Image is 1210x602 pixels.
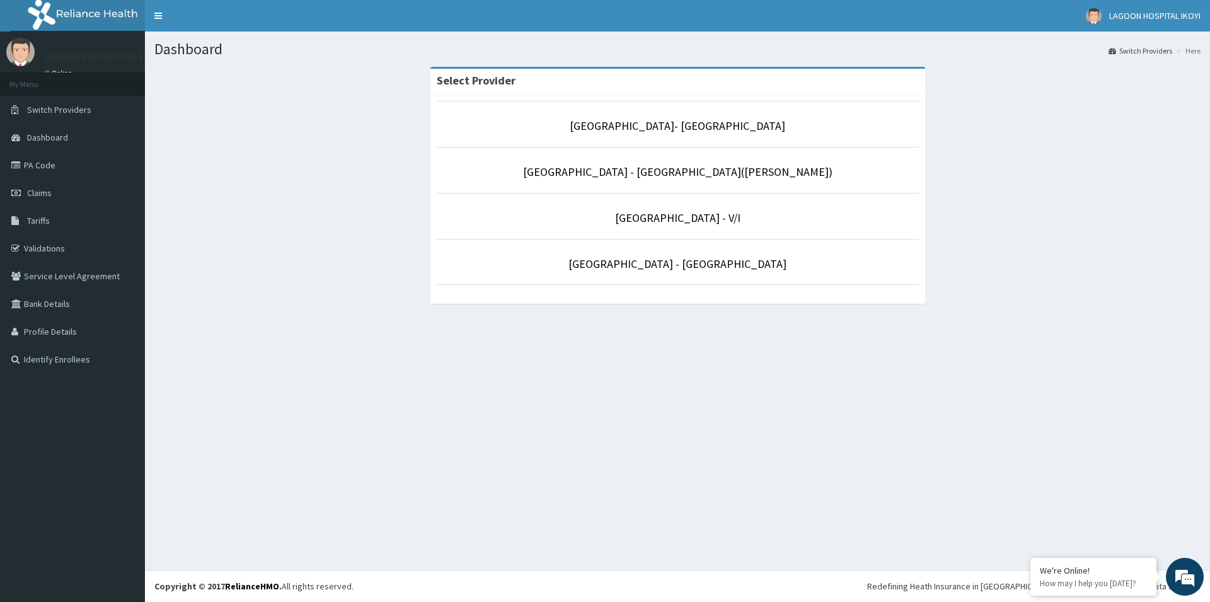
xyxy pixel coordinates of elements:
img: User Image [1086,8,1102,24]
span: Dashboard [27,132,68,143]
span: Switch Providers [27,104,91,115]
p: How may I help you today? [1040,578,1147,589]
a: Online [44,69,74,78]
strong: Select Provider [437,73,516,88]
a: [GEOGRAPHIC_DATA] - [GEOGRAPHIC_DATA] [568,257,786,271]
div: We're Online! [1040,565,1147,576]
footer: All rights reserved. [145,570,1210,602]
a: [GEOGRAPHIC_DATA] - V/I [615,211,740,225]
a: [GEOGRAPHIC_DATA] - [GEOGRAPHIC_DATA]([PERSON_NAME]) [523,165,833,179]
strong: Copyright © 2017 . [154,581,282,592]
h1: Dashboard [154,41,1201,57]
div: Redefining Heath Insurance in [GEOGRAPHIC_DATA] using Telemedicine and Data Science! [867,580,1201,593]
a: RelianceHMO [225,581,279,592]
li: Here [1173,45,1201,56]
span: Tariffs [27,215,50,226]
img: User Image [6,38,35,66]
p: LAGOON HOSPITAL IKOYI [44,51,166,62]
a: Switch Providers [1109,45,1172,56]
span: LAGOON HOSPITAL IKOYI [1109,10,1201,21]
span: Claims [27,187,52,199]
a: [GEOGRAPHIC_DATA]- [GEOGRAPHIC_DATA] [570,119,785,133]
